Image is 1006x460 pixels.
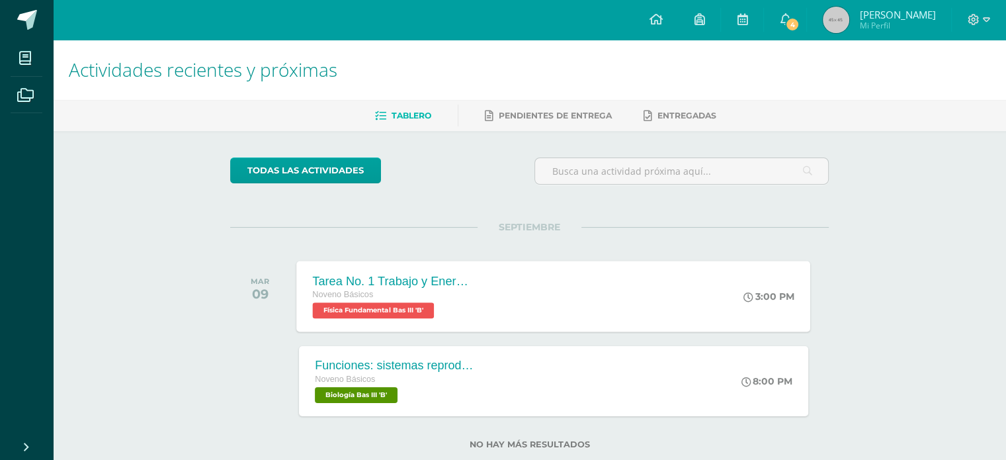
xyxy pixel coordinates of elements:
[251,286,269,302] div: 09
[535,158,828,184] input: Busca una actividad próxima aquí...
[230,439,829,449] label: No hay más resultados
[375,105,431,126] a: Tablero
[313,302,435,318] span: Física Fundamental Bas III 'B'
[313,274,473,288] div: Tarea No. 1 Trabajo y Energía
[499,111,612,120] span: Pendientes de entrega
[785,17,800,32] span: 4
[859,8,935,21] span: [PERSON_NAME]
[657,111,716,120] span: Entregadas
[644,105,716,126] a: Entregadas
[230,158,381,183] a: todas las Actividades
[859,20,935,31] span: Mi Perfil
[823,7,849,33] img: 45x45
[251,277,269,286] div: MAR
[315,375,375,384] span: Noveno Básicos
[392,111,431,120] span: Tablero
[478,221,581,233] span: SEPTIEMBRE
[313,290,374,299] span: Noveno Básicos
[485,105,612,126] a: Pendientes de entrega
[315,387,398,403] span: Biología Bas III 'B'
[315,359,474,373] div: Funciones: sistemas reproductores
[744,291,795,302] div: 3:00 PM
[69,57,337,82] span: Actividades recientes y próximas
[741,375,792,387] div: 8:00 PM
